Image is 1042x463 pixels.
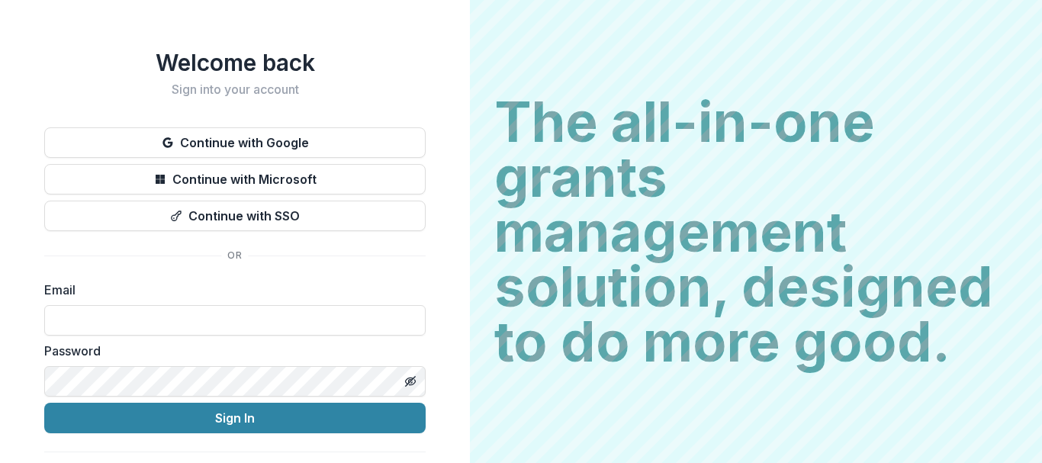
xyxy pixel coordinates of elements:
h1: Welcome back [44,49,426,76]
button: Toggle password visibility [398,369,423,394]
button: Sign In [44,403,426,433]
button: Continue with Microsoft [44,164,426,195]
button: Continue with Google [44,127,426,158]
label: Password [44,342,416,360]
button: Continue with SSO [44,201,426,231]
h2: Sign into your account [44,82,426,97]
label: Email [44,281,416,299]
